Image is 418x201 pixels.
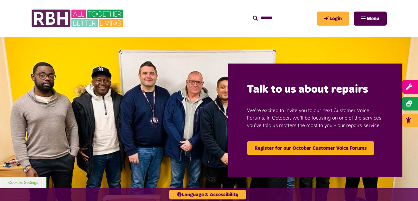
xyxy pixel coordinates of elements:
[247,141,374,155] a: Register for our October Customer Voice Forums
[317,12,349,26] a: MyRBH
[31,6,125,31] img: RBH
[247,97,384,138] p: We’re excited to invite you to our next Customer Voice Forums. In October, we’ll be focusing on o...
[354,12,387,26] button: Navigation
[367,16,379,21] span: Menu
[169,190,246,199] button: Language & Accessibility
[247,82,384,97] h2: Talk to us about repairs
